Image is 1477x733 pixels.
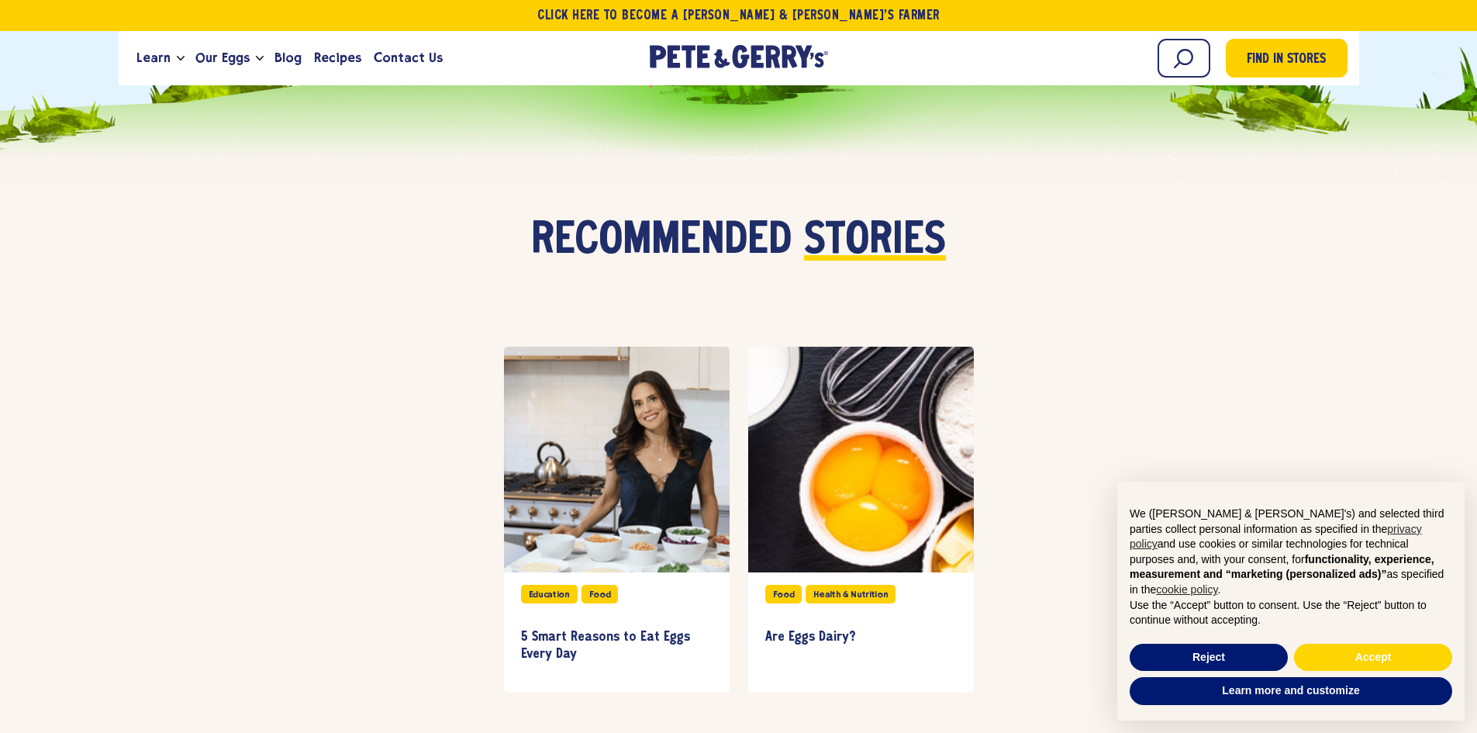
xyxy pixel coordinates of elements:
[521,585,578,603] div: Education
[195,48,250,67] span: Our Eggs
[1294,644,1452,672] button: Accept
[1156,583,1217,596] a: cookie policy
[1247,50,1326,71] span: Find in Stores
[1130,598,1452,628] p: Use the “Accept” button to consent. Use the “Reject” button to continue without accepting.
[1130,507,1452,598] p: We ([PERSON_NAME] & [PERSON_NAME]'s) and selected third parties collect personal information as s...
[256,56,264,61] button: Open the dropdown menu for Our Eggs
[177,56,185,61] button: Open the dropdown menu for Learn
[314,48,361,67] span: Recipes
[765,615,957,660] a: Are Eggs Dairy?
[765,585,802,603] div: Food
[1226,39,1348,78] a: Find in Stores
[1130,677,1452,705] button: Learn more and customize
[521,629,713,662] h3: 5 Smart Reasons to Eat Eggs Every Day
[1130,644,1288,672] button: Reject
[189,37,256,79] a: Our Eggs
[308,37,368,79] a: Recipes
[804,218,946,265] span: stories
[130,37,177,79] a: Learn
[531,218,792,265] span: Recommended
[368,37,449,79] a: Contact Us
[765,629,957,646] h3: Are Eggs Dairy?
[374,48,443,67] span: Contact Us
[1158,39,1210,78] input: Search
[581,585,619,603] div: Food
[521,615,713,676] a: 5 Smart Reasons to Eat Eggs Every Day
[268,37,308,79] a: Blog
[136,48,171,67] span: Learn
[274,48,302,67] span: Blog
[1105,469,1477,733] div: Notice
[806,585,896,603] div: Health & Nutrition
